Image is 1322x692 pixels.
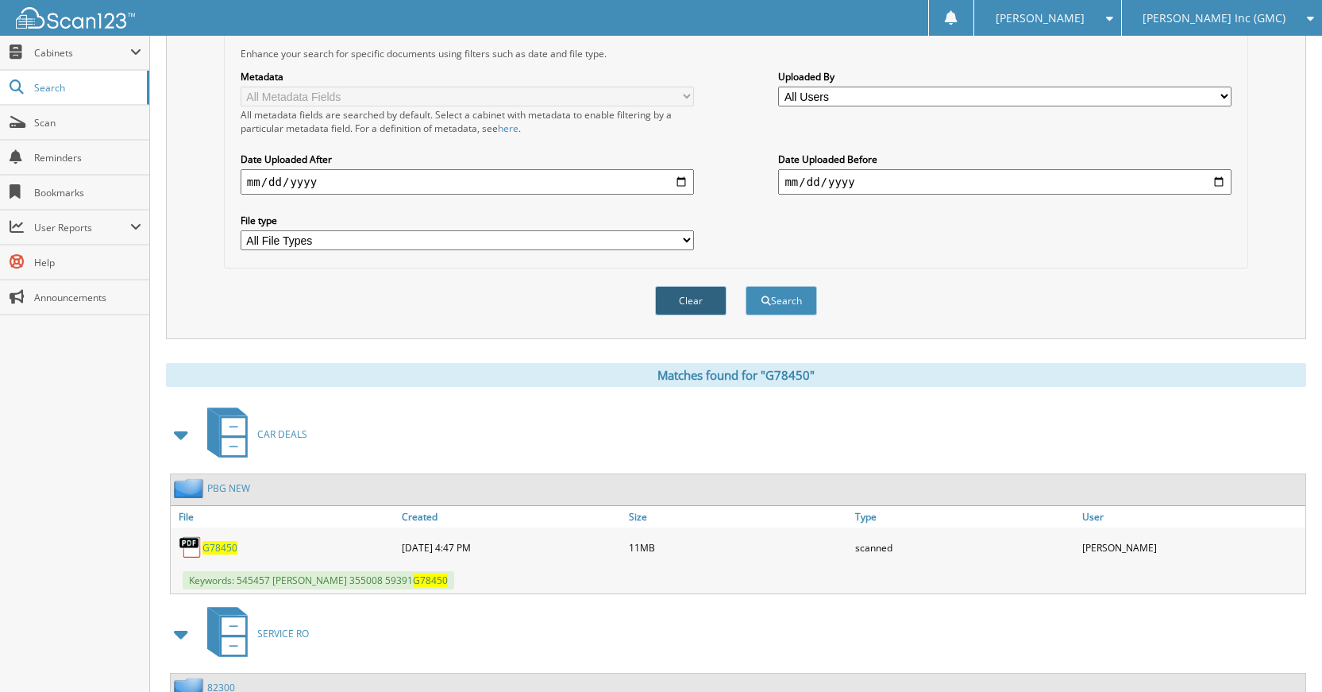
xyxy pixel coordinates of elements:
[241,153,694,166] label: Date Uploaded After
[34,291,141,304] span: Announcements
[778,169,1231,195] input: end
[198,602,309,665] a: SERVICE RO
[851,532,1078,563] div: scanned
[257,427,307,441] span: CAR DEALS
[257,627,309,640] span: SERVICE RO
[174,478,207,498] img: folder2.png
[625,506,852,528] a: Size
[34,151,141,164] span: Reminders
[498,122,518,135] a: here
[996,14,1085,23] span: [PERSON_NAME]
[1243,616,1322,692] iframe: Chat Widget
[398,532,625,563] div: [DATE] 4:47 PM
[202,541,237,555] a: G78450
[34,186,141,199] span: Bookmarks
[34,256,141,269] span: Help
[655,286,727,315] button: Clear
[183,571,454,590] span: Keywords: 545457 [PERSON_NAME] 355008 59391
[241,70,694,83] label: Metadata
[1078,506,1305,528] a: User
[34,81,139,95] span: Search
[625,532,852,563] div: 11MB
[207,481,250,495] a: PBG NEW
[851,506,1078,528] a: Type
[398,506,625,528] a: Created
[746,286,817,315] button: Search
[179,535,202,559] img: PDF.png
[198,403,307,466] a: CAR DEALS
[171,506,398,528] a: File
[778,70,1231,83] label: Uploaded By
[241,108,694,135] div: All metadata fields are searched by default. Select a cabinet with metadata to enable filtering b...
[34,116,141,130] span: Scan
[778,153,1231,166] label: Date Uploaded Before
[16,7,135,29] img: scan123-logo-white.svg
[166,363,1306,387] div: Matches found for "G78450"
[34,221,130,234] span: User Reports
[241,169,694,195] input: start
[233,47,1239,60] div: Enhance your search for specific documents using filters such as date and file type.
[34,46,130,60] span: Cabinets
[413,574,448,587] span: G78450
[241,214,694,227] label: File type
[1143,14,1285,23] span: [PERSON_NAME] Inc (GMC)
[1078,532,1305,563] div: [PERSON_NAME]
